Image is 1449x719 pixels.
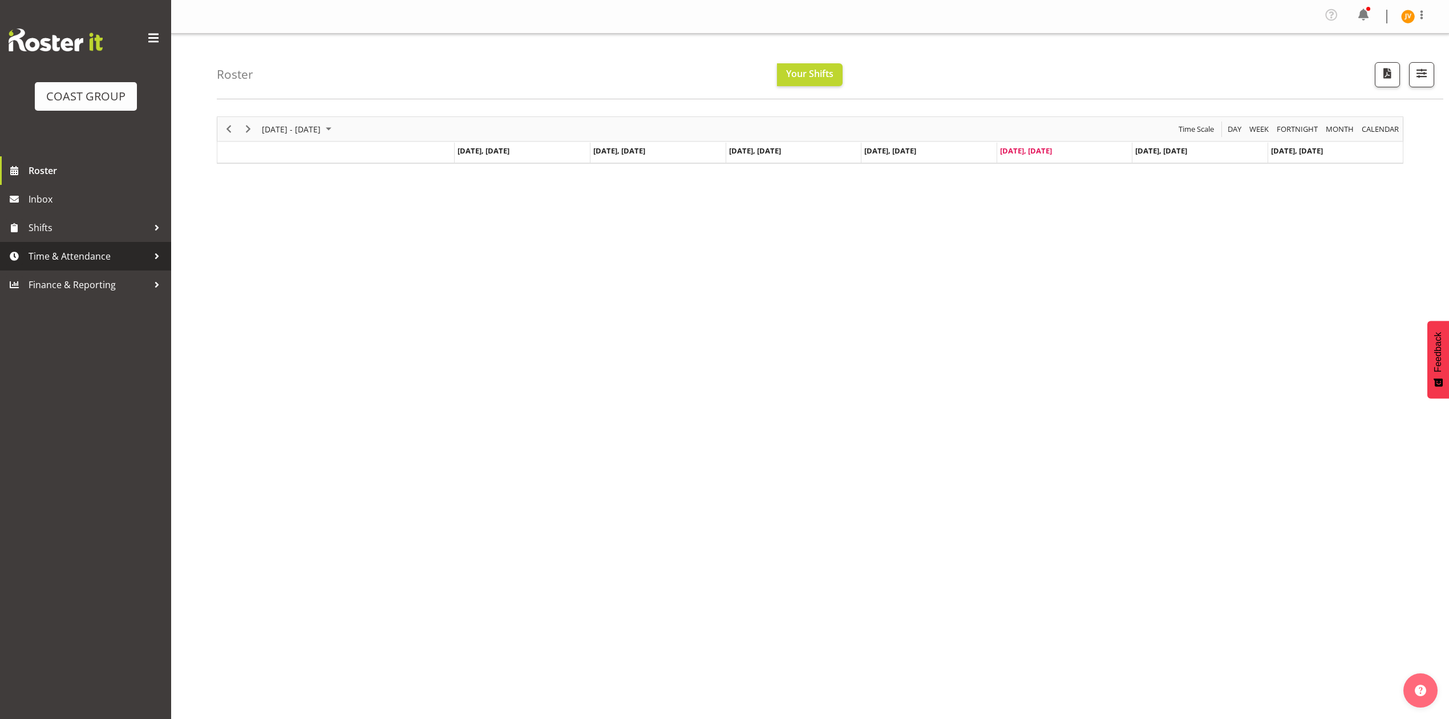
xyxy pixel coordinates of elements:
span: [DATE], [DATE] [458,146,509,156]
span: Shifts [29,219,148,236]
button: Feedback - Show survey [1427,321,1449,398]
span: [DATE], [DATE] [729,146,781,156]
span: Roster [29,162,165,179]
button: Time Scale [1177,122,1216,136]
span: Your Shifts [786,67,833,80]
div: COAST GROUP [46,88,126,105]
span: [DATE], [DATE] [1135,146,1187,156]
button: Month [1360,122,1401,136]
img: jorgelina-villar11067.jpg [1401,10,1415,23]
button: Timeline Month [1324,122,1356,136]
button: Fortnight [1275,122,1320,136]
span: Month [1325,122,1355,136]
button: August 25 - 31, 2025 [260,122,337,136]
img: help-xxl-2.png [1415,685,1426,696]
button: Timeline Day [1226,122,1244,136]
button: Download a PDF of the roster according to the set date range. [1375,62,1400,87]
button: Timeline Week [1248,122,1271,136]
div: Next [238,117,258,141]
button: Filter Shifts [1409,62,1434,87]
span: Day [1227,122,1242,136]
span: [DATE] - [DATE] [261,122,322,136]
span: [DATE], [DATE] [864,146,916,156]
div: Timeline Week of August 29, 2025 [217,116,1403,164]
span: Time & Attendance [29,248,148,265]
button: Your Shifts [777,63,843,86]
span: Time Scale [1177,122,1215,136]
span: [DATE], [DATE] [1000,146,1052,156]
span: Finance & Reporting [29,276,148,293]
span: Fortnight [1276,122,1319,136]
div: Previous [219,117,238,141]
h4: Roster [217,68,253,81]
span: [DATE], [DATE] [1271,146,1323,156]
span: Inbox [29,191,165,208]
span: [DATE], [DATE] [593,146,645,156]
img: Rosterit website logo [9,29,103,51]
span: Week [1248,122,1270,136]
button: Next [241,122,256,136]
button: Previous [221,122,237,136]
span: Feedback [1433,332,1443,372]
span: calendar [1361,122,1400,136]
